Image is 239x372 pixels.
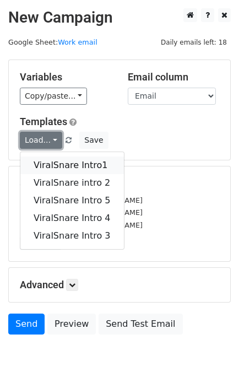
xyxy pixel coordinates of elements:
a: Send Test Email [99,314,182,335]
a: Copy/paste... [20,88,87,105]
iframe: Chat Widget [184,319,239,372]
h5: Email column [128,71,219,83]
small: [EMAIL_ADDRESS][DOMAIN_NAME] [20,196,143,204]
a: ViralSnare Intro 4 [20,209,124,227]
a: ViralSnare Intro 3 [20,227,124,245]
h5: Variables [20,71,111,83]
button: Save [79,132,108,149]
small: Google Sheet: [8,38,97,46]
a: Load... [20,132,62,149]
a: Work email [58,38,97,46]
a: ViralSnare intro 2 [20,174,124,192]
a: Daily emails left: 18 [157,38,231,46]
small: [EMAIL_ADDRESS][DOMAIN_NAME] [20,208,143,217]
h2: New Campaign [8,8,231,27]
span: Daily emails left: 18 [157,36,231,48]
small: [EMAIL_ADDRESS][DOMAIN_NAME] [20,221,143,229]
a: ViralSnare Intro1 [20,157,124,174]
a: Templates [20,116,67,127]
a: Send [8,314,45,335]
a: ViralSnare Intro 5 [20,192,124,209]
h5: Advanced [20,279,219,291]
a: Preview [47,314,96,335]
